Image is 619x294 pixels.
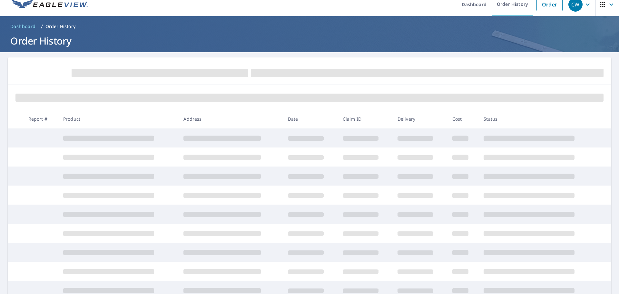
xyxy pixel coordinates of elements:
[58,109,178,128] th: Product
[447,109,479,128] th: Cost
[10,23,36,30] span: Dashboard
[45,23,76,30] p: Order History
[41,23,43,30] li: /
[23,109,58,128] th: Report #
[338,109,392,128] th: Claim ID
[8,34,611,47] h1: Order History
[392,109,447,128] th: Delivery
[283,109,338,128] th: Date
[178,109,282,128] th: Address
[478,109,599,128] th: Status
[8,21,38,32] a: Dashboard
[8,21,611,32] nav: breadcrumb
